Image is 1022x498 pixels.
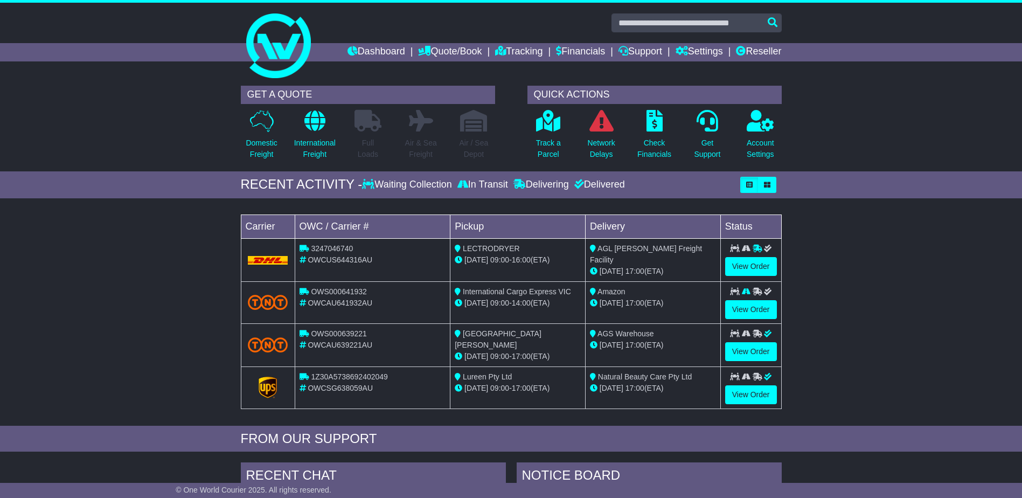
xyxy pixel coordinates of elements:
span: Lureen Pty Ltd [463,372,512,381]
div: - (ETA) [455,351,581,362]
a: View Order [725,257,777,276]
img: TNT_Domestic.png [248,337,288,352]
span: 3247046740 [311,244,353,253]
span: [DATE] [464,299,488,307]
span: 09:00 [490,352,509,361]
a: View Order [725,385,777,404]
a: DomesticFreight [245,109,277,166]
span: AGS Warehouse [597,329,654,338]
span: 09:00 [490,384,509,392]
span: [DATE] [600,341,623,349]
span: 17:00 [625,341,644,349]
span: 17:00 [625,299,644,307]
p: Full Loads [354,137,381,160]
a: View Order [725,300,777,319]
p: Account Settings [747,137,774,160]
a: Financials [556,43,605,61]
span: OWCAU639221AU [308,341,372,349]
p: Check Financials [637,137,671,160]
div: Delivering [511,179,572,191]
span: © One World Courier 2025. All rights reserved. [176,486,331,494]
a: Settings [676,43,723,61]
td: Carrier [241,215,295,238]
span: [DATE] [600,384,623,392]
a: Support [618,43,662,61]
a: NetworkDelays [587,109,615,166]
span: 16:00 [512,255,531,264]
p: Air & Sea Freight [405,137,437,160]
p: Get Support [694,137,720,160]
a: Tracking [495,43,543,61]
p: Domestic Freight [246,137,277,160]
span: OWS000641932 [311,287,367,296]
span: 1Z30A5738692402049 [311,372,387,381]
span: [DATE] [600,299,623,307]
div: - (ETA) [455,298,581,309]
div: Delivered [572,179,625,191]
div: RECENT CHAT [241,462,506,492]
td: Delivery [585,215,720,238]
span: 09:00 [490,255,509,264]
span: [DATE] [464,384,488,392]
div: Waiting Collection [362,179,454,191]
span: [DATE] [600,267,623,275]
img: TNT_Domestic.png [248,295,288,309]
span: 17:00 [625,384,644,392]
a: View Order [725,342,777,361]
span: 17:00 [512,384,531,392]
span: LECTRODRYER [463,244,520,253]
a: GetSupport [693,109,721,166]
div: - (ETA) [455,254,581,266]
td: OWC / Carrier # [295,215,450,238]
p: Air / Sea Depot [460,137,489,160]
a: Track aParcel [536,109,561,166]
div: - (ETA) [455,383,581,394]
div: (ETA) [590,266,716,277]
div: GET A QUOTE [241,86,495,104]
span: OWS000639221 [311,329,367,338]
span: 09:00 [490,299,509,307]
span: International Cargo Express VIC [463,287,571,296]
span: [DATE] [464,255,488,264]
img: GetCarrierServiceLogo [259,377,277,398]
td: Pickup [450,215,586,238]
td: Status [720,215,781,238]
p: International Freight [294,137,336,160]
div: NOTICE BOARD [517,462,782,492]
a: Reseller [736,43,781,61]
div: RECENT ACTIVITY - [241,177,363,192]
span: 14:00 [512,299,531,307]
span: Amazon [597,287,625,296]
span: Natural Beauty Care Pty Ltd [598,372,692,381]
span: AGL [PERSON_NAME] Freight Facility [590,244,702,264]
a: CheckFinancials [637,109,672,166]
span: 17:00 [625,267,644,275]
a: Quote/Book [418,43,482,61]
span: OWCUS644316AU [308,255,372,264]
img: DHL.png [248,256,288,265]
a: InternationalFreight [294,109,336,166]
span: OWCSG638059AU [308,384,373,392]
span: 17:00 [512,352,531,361]
div: (ETA) [590,383,716,394]
span: [GEOGRAPHIC_DATA][PERSON_NAME] [455,329,541,349]
div: (ETA) [590,298,716,309]
div: In Transit [455,179,511,191]
span: [DATE] [464,352,488,361]
a: AccountSettings [746,109,775,166]
div: FROM OUR SUPPORT [241,431,782,447]
div: QUICK ACTIONS [527,86,782,104]
p: Track a Parcel [536,137,561,160]
span: OWCAU641932AU [308,299,372,307]
div: (ETA) [590,340,716,351]
p: Network Delays [587,137,615,160]
a: Dashboard [347,43,405,61]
